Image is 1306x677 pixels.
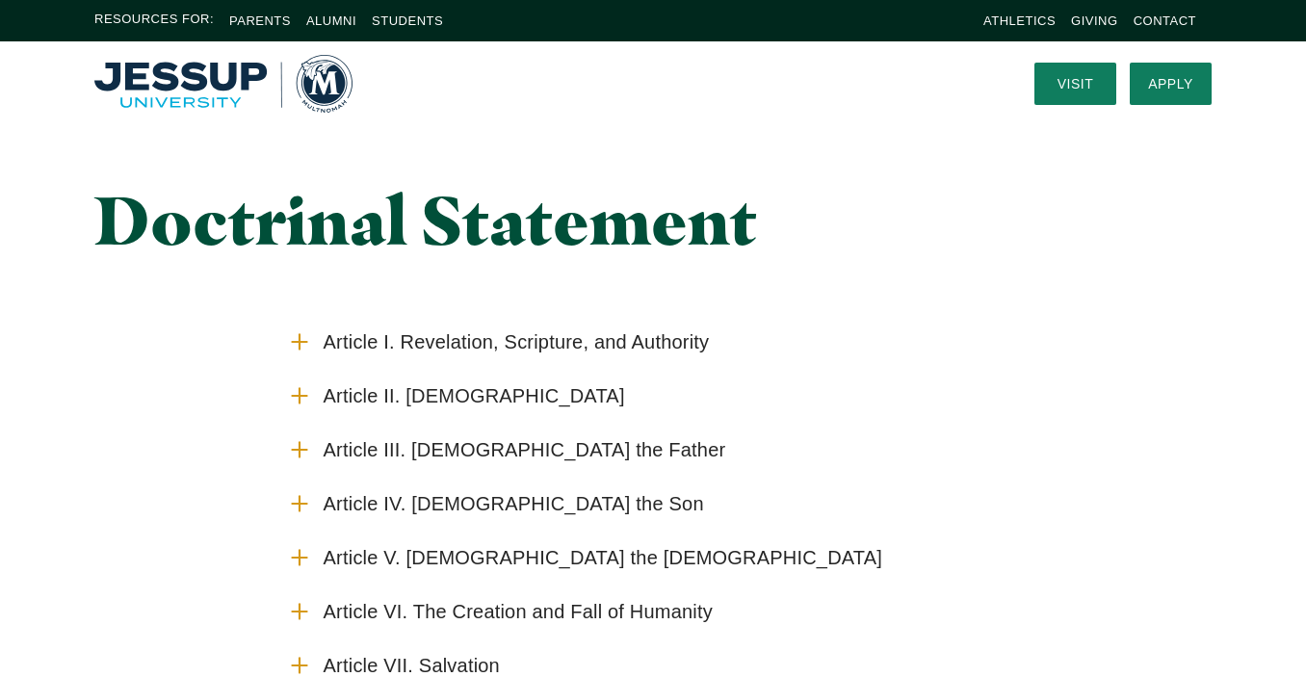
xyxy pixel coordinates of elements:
[324,600,713,624] span: Article VI. The Creation and Fall of Humanity
[1071,13,1118,28] a: Giving
[324,330,710,354] span: Article I. Revelation, Scripture, and Authority
[324,438,726,462] span: Article III. [DEMOGRAPHIC_DATA] the Father
[324,384,625,408] span: Article II. [DEMOGRAPHIC_DATA]
[324,492,704,516] span: Article IV. [DEMOGRAPHIC_DATA] the Son
[306,13,356,28] a: Alumni
[1130,63,1212,105] a: Apply
[1034,63,1116,105] a: Visit
[372,13,443,28] a: Students
[324,546,883,570] span: Article V. [DEMOGRAPHIC_DATA] the [DEMOGRAPHIC_DATA]
[94,10,214,32] span: Resources For:
[983,13,1056,28] a: Athletics
[94,183,827,257] h1: Doctrinal Statement
[1134,13,1196,28] a: Contact
[94,55,353,113] img: Multnomah University Logo
[229,13,291,28] a: Parents
[94,55,353,113] a: Home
